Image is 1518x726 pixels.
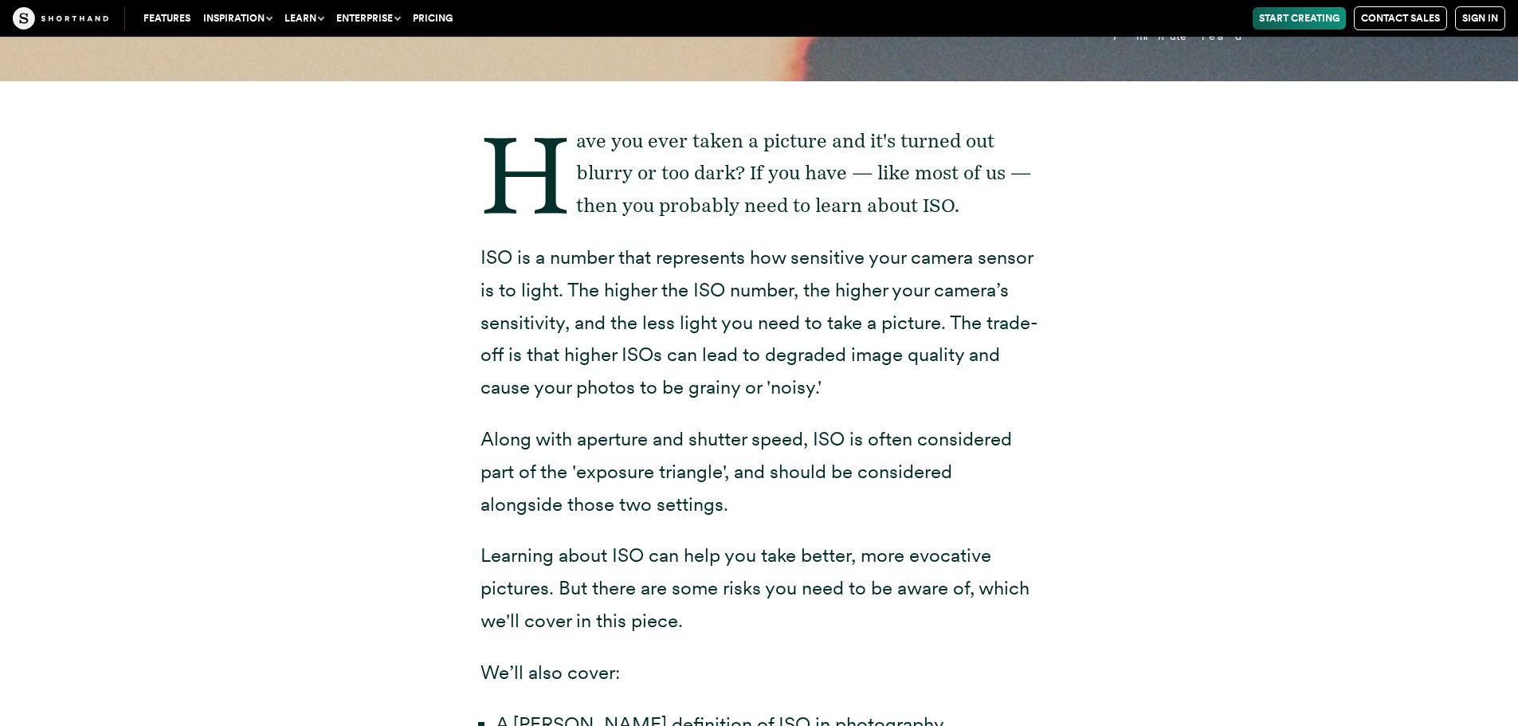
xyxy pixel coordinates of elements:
[197,7,278,29] button: Inspiration
[481,540,1038,637] p: Learning about ISO can help you take better, more evocative pictures. But there are some risks yo...
[330,7,406,29] button: Enterprise
[13,7,108,29] img: The Craft
[1455,6,1505,30] a: Sign in
[481,125,1038,222] p: Have you ever taken a picture and it's turned out blurry or too dark? If you have — like most of ...
[481,657,1038,689] p: We’ll also cover:
[481,423,1038,520] p: Along with aperture and shutter speed, ISO is often considered part of the 'exposure triangle', a...
[278,7,330,29] button: Learn
[1253,7,1346,29] a: Start Creating
[1354,6,1447,30] a: Contact Sales
[406,7,459,29] a: Pricing
[137,7,197,29] a: Features
[481,241,1038,404] p: ISO is a number that represents how sensitive your camera sensor is to light. The higher the ISO ...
